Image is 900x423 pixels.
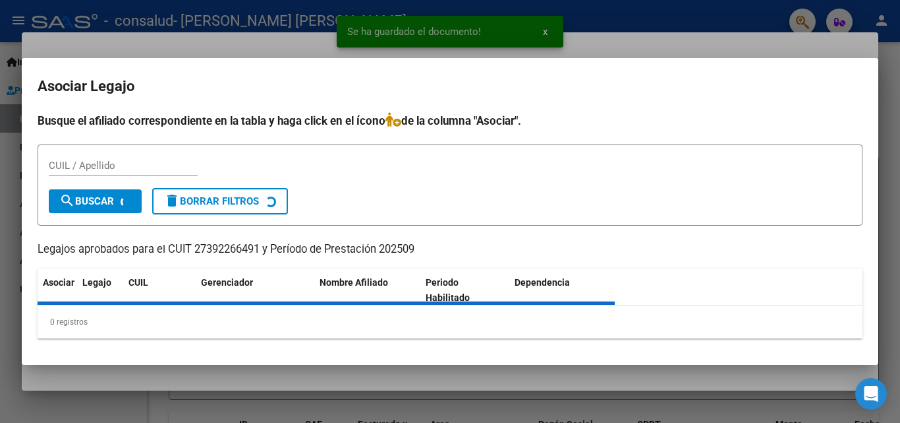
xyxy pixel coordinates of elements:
[515,277,570,288] span: Dependencia
[164,193,180,209] mat-icon: delete
[420,269,509,312] datatable-header-cell: Periodo Habilitado
[77,269,123,312] datatable-header-cell: Legajo
[426,277,470,303] span: Periodo Habilitado
[43,277,74,288] span: Asociar
[38,306,862,339] div: 0 registros
[38,74,862,99] h2: Asociar Legajo
[49,189,142,213] button: Buscar
[128,277,148,288] span: CUIL
[509,269,615,312] datatable-header-cell: Dependencia
[59,195,114,207] span: Buscar
[201,277,253,288] span: Gerenciador
[164,195,259,207] span: Borrar Filtros
[196,269,314,312] datatable-header-cell: Gerenciador
[82,277,111,288] span: Legajo
[152,188,288,214] button: Borrar Filtros
[855,378,887,410] div: Open Intercom Messenger
[314,269,420,312] datatable-header-cell: Nombre Afiliado
[38,242,862,258] p: Legajos aprobados para el CUIT 27392266491 y Período de Prestación 202509
[38,112,862,129] h4: Busque el afiliado correspondiente en la tabla y haga click en el ícono de la columna "Asociar".
[123,269,196,312] datatable-header-cell: CUIL
[320,277,388,288] span: Nombre Afiliado
[38,269,77,312] datatable-header-cell: Asociar
[59,193,75,209] mat-icon: search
